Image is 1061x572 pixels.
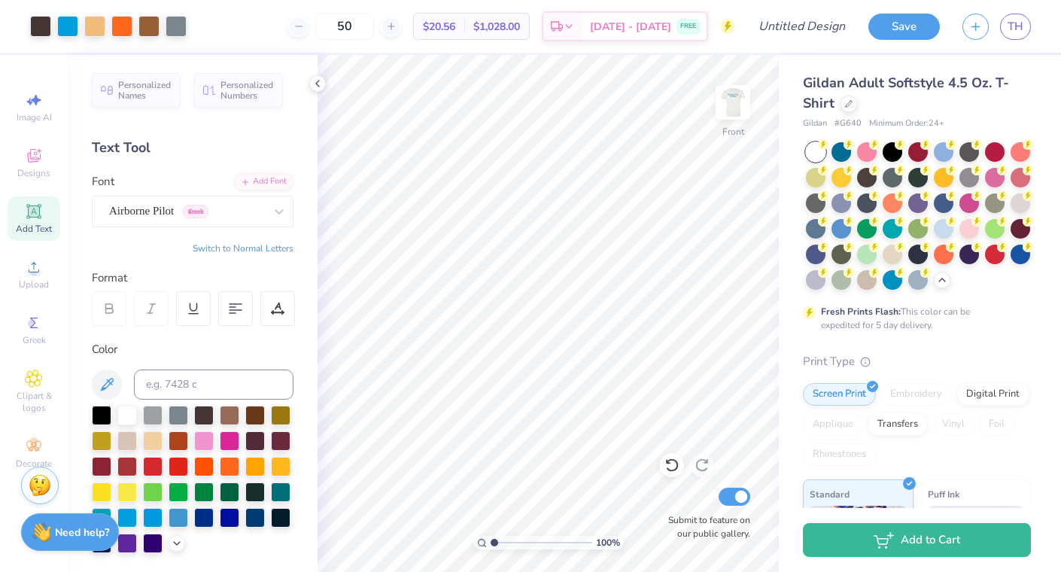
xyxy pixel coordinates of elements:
span: [DATE] - [DATE] [590,19,671,35]
div: Text Tool [92,138,293,158]
span: $1,028.00 [473,19,520,35]
button: Save [868,14,940,40]
label: Submit to feature on our public gallery. [660,513,750,540]
input: – – [315,13,374,40]
span: Designs [17,167,50,179]
div: Applique [803,413,863,436]
div: Add Font [234,173,293,190]
span: Upload [19,278,49,291]
div: Rhinestones [803,443,876,466]
div: Transfers [868,413,928,436]
a: TH [1000,14,1031,40]
div: Format [92,269,295,287]
div: Embroidery [880,383,952,406]
span: Greek [23,334,46,346]
span: Decorate [16,458,52,470]
span: # G640 [835,117,862,130]
span: Clipart & logos [8,390,60,414]
div: Digital Print [956,383,1029,406]
button: Add to Cart [803,523,1031,557]
span: FREE [680,21,696,32]
span: TH [1008,18,1023,35]
div: Screen Print [803,383,876,406]
button: Switch to Normal Letters [193,242,293,254]
span: Add Text [16,223,52,235]
input: Untitled Design [746,11,857,41]
div: This color can be expedited for 5 day delivery. [821,305,1006,332]
div: Foil [979,413,1014,436]
span: Personalized Names [118,80,172,101]
div: Print Type [803,353,1031,370]
span: Puff Ink [928,486,959,502]
span: Image AI [17,111,52,123]
span: Gildan [803,117,827,130]
span: Gildan Adult Softstyle 4.5 Oz. T-Shirt [803,74,1009,112]
span: Personalized Numbers [220,80,274,101]
strong: Need help? [55,525,109,540]
div: Front [722,125,744,138]
div: Color [92,341,293,358]
span: 100 % [596,536,620,549]
span: Standard [810,486,850,502]
div: Vinyl [932,413,974,436]
label: Font [92,173,114,190]
span: Minimum Order: 24 + [869,117,944,130]
strong: Fresh Prints Flash: [821,306,901,318]
span: $20.56 [423,19,455,35]
img: Front [718,87,748,117]
input: e.g. 7428 c [134,370,293,400]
